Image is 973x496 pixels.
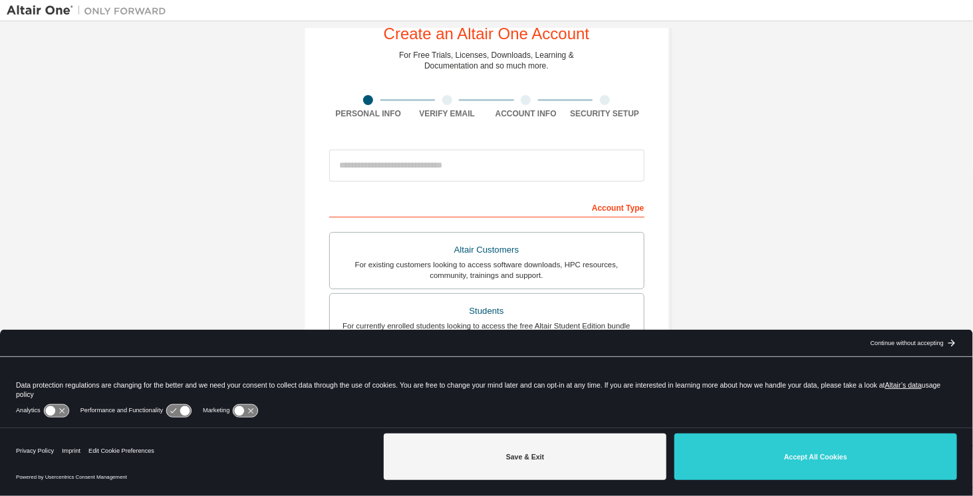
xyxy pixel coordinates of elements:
div: For currently enrolled students looking to access the free Altair Student Edition bundle and all ... [338,320,636,342]
div: Account Info [487,108,566,119]
div: Verify Email [408,108,487,119]
div: Students [338,302,636,320]
div: Personal Info [329,108,408,119]
div: Security Setup [565,108,644,119]
div: Altair Customers [338,241,636,259]
div: For Free Trials, Licenses, Downloads, Learning & Documentation and so much more. [399,50,574,71]
div: Account Type [329,196,644,217]
div: Create an Altair One Account [384,26,590,42]
div: For existing customers looking to access software downloads, HPC resources, community, trainings ... [338,259,636,281]
img: Altair One [7,4,173,17]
